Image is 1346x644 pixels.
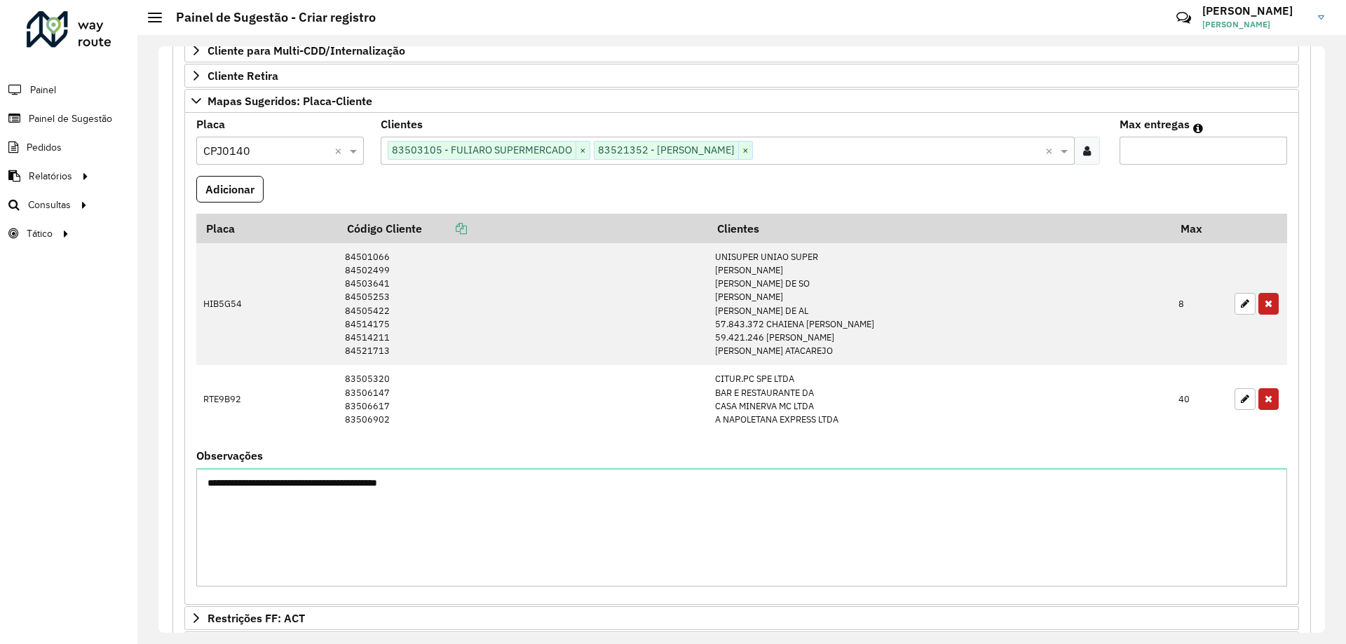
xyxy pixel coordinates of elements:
[162,10,376,25] h2: Painel de Sugestão - Criar registro
[422,221,467,235] a: Copiar
[1193,123,1203,134] em: Máximo de clientes que serão colocados na mesma rota com os clientes informados
[1171,243,1228,365] td: 8
[184,113,1299,605] div: Mapas Sugeridos: Placa-Cliente
[208,45,405,56] span: Cliente para Multi-CDD/Internalização
[1171,214,1228,243] th: Max
[1045,142,1057,159] span: Clear all
[337,214,708,243] th: Código Cliente
[1169,3,1199,33] a: Contato Rápido
[196,116,225,132] label: Placa
[196,447,263,464] label: Observações
[184,606,1299,630] a: Restrições FF: ACT
[196,365,337,434] td: RTE9B92
[381,116,423,132] label: Clientes
[388,142,576,158] span: 83503105 - FULIARO SUPERMERCADO
[337,365,708,434] td: 83505320 83506147 83506617 83506902
[30,83,56,97] span: Painel
[708,214,1171,243] th: Clientes
[708,365,1171,434] td: CITUR.PC SPE LTDA BAR E RESTAURANTE DA CASA MINERVA MC LTDA A NAPOLETANA EXPRESS LTDA
[27,226,53,241] span: Tático
[1202,18,1307,31] span: [PERSON_NAME]
[594,142,738,158] span: 83521352 - [PERSON_NAME]
[184,39,1299,62] a: Cliente para Multi-CDD/Internalização
[1120,116,1190,132] label: Max entregas
[708,243,1171,365] td: UNISUPER UNIAO SUPER [PERSON_NAME] [PERSON_NAME] DE SO [PERSON_NAME] [PERSON_NAME] DE AL 57.843.3...
[29,169,72,184] span: Relatórios
[184,64,1299,88] a: Cliente Retira
[1202,4,1307,18] h3: [PERSON_NAME]
[208,612,305,624] span: Restrições FF: ACT
[28,198,71,212] span: Consultas
[196,214,337,243] th: Placa
[196,243,337,365] td: HIB5G54
[184,89,1299,113] a: Mapas Sugeridos: Placa-Cliente
[208,70,278,81] span: Cliente Retira
[576,142,590,159] span: ×
[738,142,752,159] span: ×
[208,95,372,107] span: Mapas Sugeridos: Placa-Cliente
[334,142,346,159] span: Clear all
[337,243,708,365] td: 84501066 84502499 84503641 84505253 84505422 84514175 84514211 84521713
[1171,365,1228,434] td: 40
[196,176,264,203] button: Adicionar
[27,140,62,155] span: Pedidos
[29,111,112,126] span: Painel de Sugestão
